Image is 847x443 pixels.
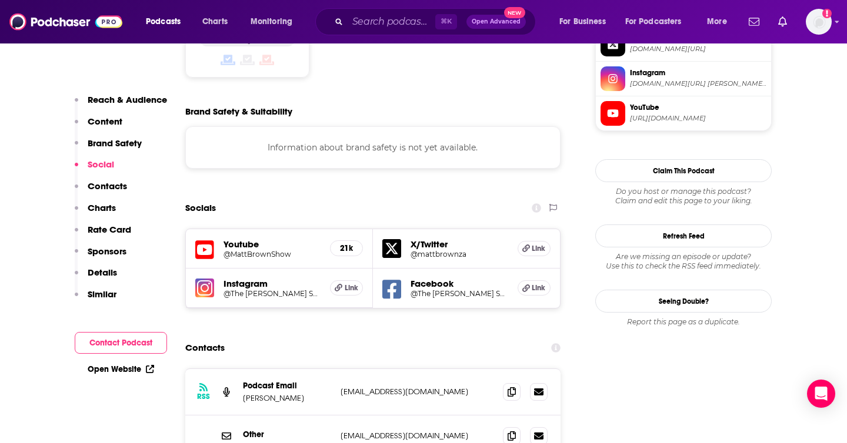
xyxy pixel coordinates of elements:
span: ⌘ K [435,14,457,29]
span: More [707,14,727,30]
a: YouTube[URL][DOMAIN_NAME] [601,101,766,126]
button: open menu [138,12,196,31]
input: Search podcasts, credits, & more... [348,12,435,31]
p: [EMAIL_ADDRESS][DOMAIN_NAME] [341,387,493,397]
button: Sponsors [75,246,126,267]
div: Are we missing an episode or update? Use this to check the RSS feed immediately. [595,252,772,271]
span: Podcasts [146,14,181,30]
button: Show profile menu [806,9,832,35]
a: @MattBrownShow [224,250,321,259]
span: New [504,7,525,18]
h2: Contacts [185,337,225,359]
button: Charts [75,202,116,224]
p: Social [88,159,114,170]
a: @mattbrownza [411,250,508,259]
button: Content [75,116,122,137]
a: Charts [195,12,235,31]
p: [PERSON_NAME] [243,393,331,403]
a: Link [330,280,363,296]
div: Claim and edit this page to your liking. [595,187,772,206]
button: open menu [242,12,308,31]
img: iconImage [195,278,214,297]
div: Report this page as a duplicate. [595,317,772,327]
h5: Instagram [224,278,321,289]
span: YouTube [630,102,766,113]
button: Details [75,267,117,288]
button: open menu [551,12,621,31]
span: https://www.youtube.com/@MattBrownShow [630,114,766,123]
p: [EMAIL_ADDRESS][DOMAIN_NAME] [341,431,493,441]
span: Charts [202,14,228,30]
div: Search podcasts, credits, & more... [326,8,547,35]
a: Link [518,241,551,256]
h2: Socials [185,197,216,219]
button: open menu [618,12,699,31]
p: Details [88,267,117,278]
p: Contacts [88,180,127,192]
h3: RSS [197,392,210,401]
span: Open Advanced [472,19,521,25]
button: Refresh Feed [595,224,772,247]
button: Open AdvancedNew [466,15,526,29]
img: Podchaser - Follow, Share and Rate Podcasts [9,11,122,33]
span: For Podcasters [625,14,682,30]
h2: Brand Safety & Suitability [185,106,292,117]
p: Charts [88,202,116,213]
a: Show notifications dropdown [744,12,764,32]
h5: Youtube [224,239,321,250]
a: Show notifications dropdown [773,12,792,32]
p: Brand Safety [88,137,142,149]
button: Reach & Audience [75,94,167,116]
p: Other [243,429,331,439]
span: Instagram [630,68,766,78]
svg: Add a profile image [822,9,832,18]
h5: X/Twitter [411,239,508,250]
button: Contact Podcast [75,332,167,354]
button: Social [75,159,114,180]
span: Link [345,283,358,293]
span: Link [532,283,545,293]
a: @The [PERSON_NAME] Show [224,289,321,298]
span: For Business [559,14,606,30]
p: Similar [88,288,116,300]
div: Open Intercom Messenger [807,380,835,408]
button: open menu [699,12,742,31]
p: Content [88,116,122,127]
p: Reach & Audience [88,94,167,105]
button: Similar [75,288,116,310]
span: Do you host or manage this podcast? [595,187,772,196]
a: X/Twitter[DOMAIN_NAME][URL] [601,32,766,56]
h5: 21k [340,243,353,253]
p: Sponsors [88,246,126,257]
a: Link [518,280,551,296]
p: Rate Card [88,224,131,235]
img: User Profile [806,9,832,35]
a: @The [PERSON_NAME] Show [411,289,508,298]
a: Open Website [88,364,154,374]
a: Instagram[DOMAIN_NAME][URL] [PERSON_NAME] Show [601,66,766,91]
button: Contacts [75,180,127,202]
button: Brand Safety [75,137,142,159]
h5: Facebook [411,278,508,289]
button: Claim This Podcast [595,159,772,182]
span: instagram.com/The Matt Brown Show [630,79,766,88]
p: Podcast Email [243,381,331,391]
button: Rate Card [75,224,131,246]
span: Monitoring [251,14,292,30]
a: Seeing Double? [595,290,772,313]
span: Link [532,244,545,253]
div: Information about brand safety is not yet available. [185,126,561,169]
span: Logged in as TrevorC [806,9,832,35]
span: twitter.com/mattbrownza [630,45,766,53]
